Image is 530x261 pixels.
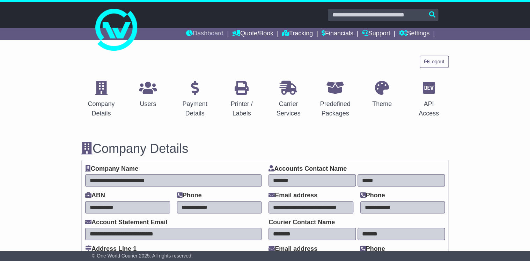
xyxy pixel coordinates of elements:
[186,28,223,40] a: Dashboard
[86,99,117,118] div: Company Details
[413,99,444,118] div: API Access
[273,99,304,118] div: Carrier Services
[226,99,257,118] div: Printer / Labels
[409,78,449,121] a: API Access
[81,78,121,121] a: Company Details
[322,28,353,40] a: Financials
[85,245,137,253] label: Address Line 1
[85,192,105,199] label: ABN
[85,165,138,173] label: Company Name
[92,253,193,259] span: © One World Courier 2025. All rights reserved.
[362,28,390,40] a: Support
[81,142,449,156] h3: Company Details
[179,99,210,118] div: Payment Details
[360,245,385,253] label: Phone
[282,28,313,40] a: Tracking
[268,165,347,173] label: Accounts Contact Name
[420,56,449,68] a: Logout
[139,99,157,109] div: Users
[268,192,317,199] label: Email address
[320,99,351,118] div: Predefined Packages
[135,78,161,111] a: Users
[177,192,202,199] label: Phone
[315,78,355,121] a: Predefined Packages
[360,192,385,199] label: Phone
[222,78,262,121] a: Printer / Labels
[268,245,317,253] label: Email address
[85,219,167,226] label: Account Statement Email
[399,28,429,40] a: Settings
[268,219,335,226] label: Courier Contact Name
[232,28,273,40] a: Quote/Book
[368,78,396,111] a: Theme
[175,78,215,121] a: Payment Details
[372,99,392,109] div: Theme
[268,78,308,121] a: Carrier Services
